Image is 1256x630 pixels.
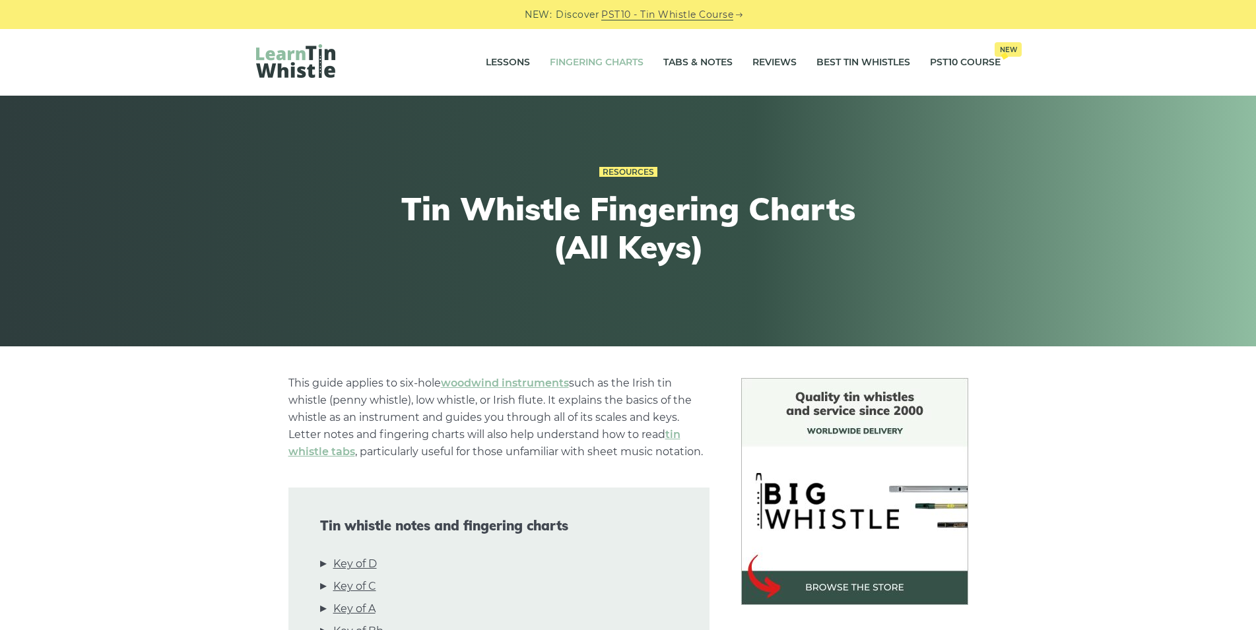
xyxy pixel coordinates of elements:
[333,555,377,573] a: Key of D
[663,46,733,79] a: Tabs & Notes
[550,46,644,79] a: Fingering Charts
[486,46,530,79] a: Lessons
[816,46,910,79] a: Best Tin Whistles
[385,190,871,266] h1: Tin Whistle Fingering Charts (All Keys)
[995,42,1022,57] span: New
[930,46,1001,79] a: PST10 CourseNew
[441,377,569,389] a: woodwind instruments
[752,46,797,79] a: Reviews
[599,167,657,177] a: Resources
[320,518,678,534] span: Tin whistle notes and fingering charts
[256,44,335,78] img: LearnTinWhistle.com
[741,378,968,605] img: BigWhistle Tin Whistle Store
[288,375,710,460] p: This guide applies to six-hole such as the Irish tin whistle (penny whistle), low whistle, or Iri...
[333,600,376,617] a: Key of A
[333,578,376,595] a: Key of C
